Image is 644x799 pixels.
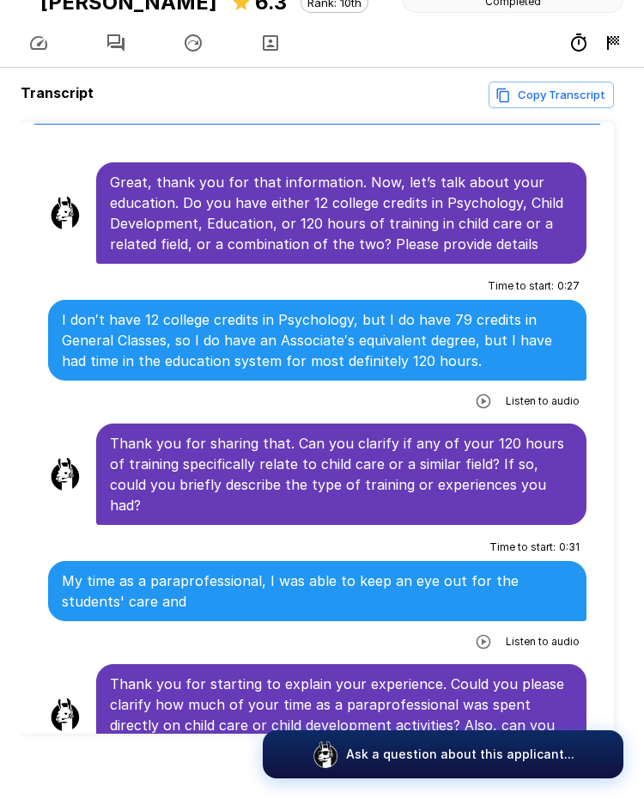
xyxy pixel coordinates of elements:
[110,433,573,515] p: Thank you for sharing that. Can you clarify if any of your 120 hours of training specifically rel...
[110,674,573,756] p: Thank you for starting to explain your experience. Could you please clarify how much of your time...
[48,196,82,230] img: llama_clean.png
[489,82,614,108] button: Copy transcript
[48,698,82,732] img: llama_clean.png
[62,570,573,612] p: My time as a paraprofessional, I was able to keep an eye out for the students' care and
[312,741,339,768] img: logo_glasses@2x.png
[263,730,623,778] button: Ask a question about this applicant...
[48,457,82,491] img: llama_clean.png
[110,172,573,254] p: Great, thank you for that information. Now, let’s talk about your education. Do you have either 1...
[62,309,573,371] p: I don′t have 12 college credits in Psychology, but I do have 79 credits in General Classes, so I ...
[568,33,589,53] div: 16m 11s
[559,539,580,556] span: 0 : 31
[488,278,554,295] span: Time to start :
[489,539,556,556] span: Time to start :
[506,393,580,410] span: Listen to audio
[557,278,580,295] span: 0 : 27
[506,633,580,650] span: Listen to audio
[346,746,574,763] p: Ask a question about this applicant...
[603,33,623,53] div: 8/18 2:09 PM
[21,84,94,101] b: Transcript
